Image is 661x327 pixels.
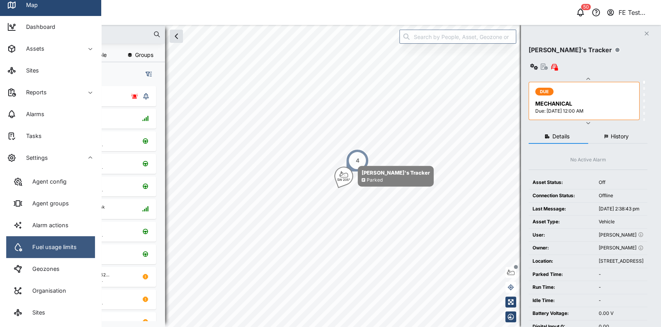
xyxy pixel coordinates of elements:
span: Details [552,134,570,139]
a: Sites [6,302,95,323]
a: Organisation [6,280,95,302]
span: DUE [540,88,549,95]
div: Map marker [346,149,369,172]
div: Dashboard [20,23,55,31]
div: Settings [20,154,48,162]
div: FE Test Admin [619,8,654,18]
div: Sites [26,308,45,317]
div: Agent groups [26,199,69,208]
div: Map marker [334,166,434,187]
div: No Active Alarm [570,156,606,164]
div: Parked [367,177,383,184]
div: Owner: [533,244,591,252]
div: [STREET_ADDRESS] [599,258,643,265]
div: Sites [20,66,39,75]
div: Asset Type: [533,218,591,226]
div: Tasks [20,132,42,140]
a: Alarm actions [6,214,95,236]
div: 0.00 V [599,310,643,317]
div: Alarm actions [26,221,69,230]
div: Last Message: [533,205,591,213]
input: Search by People, Asset, Geozone or Place [399,30,516,44]
div: [PERSON_NAME] [599,232,643,239]
span: History [611,134,629,139]
div: Reports [20,88,47,97]
div: Asset Status: [533,179,591,186]
div: Agent config [26,177,67,186]
div: Fuel usage limits [26,243,77,251]
div: - [599,297,643,304]
button: FE Test Admin [606,7,655,18]
div: Map [20,1,38,9]
div: [PERSON_NAME]'s Tracker [362,169,430,177]
canvas: Map [25,25,661,327]
div: Due: [DATE] 12:00 AM [535,108,635,115]
div: Alarms [20,110,44,118]
a: Fuel usage limits [6,236,95,258]
div: [PERSON_NAME] [599,244,643,252]
div: Battery Voltage: [533,310,591,317]
div: Geozones [26,265,60,273]
div: Assets [20,44,44,53]
div: 4 [356,156,359,165]
div: Run Time: [533,284,591,291]
div: Location: [533,258,591,265]
div: MECHANICAL [535,99,635,108]
div: [DATE] 2:38:43 pm [599,205,643,213]
div: Organisation [26,286,66,295]
a: Geozones [6,258,95,280]
div: - [599,284,643,291]
div: Vehicle [599,218,643,226]
a: Agent groups [6,193,95,214]
div: Connection Status: [533,192,591,200]
div: - [599,271,643,278]
div: SW 205° [337,178,350,181]
div: Off [599,179,643,186]
div: 50 [581,4,591,10]
div: Parked Time: [533,271,591,278]
div: Idle Time: [533,297,591,304]
div: Offline [599,192,643,200]
div: User: [533,232,591,239]
span: Groups [135,52,153,58]
div: [PERSON_NAME]'s Tracker [529,45,612,55]
a: Agent config [6,171,95,193]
